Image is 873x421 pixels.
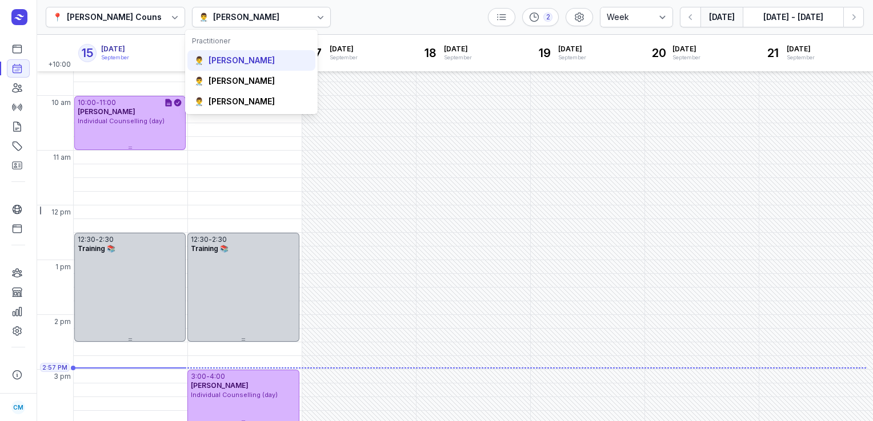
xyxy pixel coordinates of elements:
[210,372,225,381] div: 4:00
[209,75,275,87] div: [PERSON_NAME]
[444,54,472,62] div: September
[96,98,99,107] div: -
[743,7,843,27] button: [DATE] - [DATE]
[444,44,472,54] span: [DATE]
[48,60,73,71] span: +10:00
[209,55,275,66] div: [PERSON_NAME]
[558,54,586,62] div: September
[78,98,96,107] div: 10:00
[672,44,700,54] span: [DATE]
[700,7,743,27] button: [DATE]
[95,235,99,244] div: -
[78,107,135,116] span: [PERSON_NAME]
[99,98,116,107] div: 11:00
[209,96,275,107] div: [PERSON_NAME]
[330,54,358,62] div: September
[101,54,129,62] div: September
[194,96,204,107] div: 👨‍⚕️
[101,44,129,54] span: [DATE]
[330,44,358,54] span: [DATE]
[191,372,206,381] div: 3:00
[194,75,204,87] div: 👨‍⚕️
[213,10,279,24] div: [PERSON_NAME]
[535,44,554,62] div: 19
[543,13,552,22] div: 2
[51,98,71,107] span: 10 am
[650,44,668,62] div: 20
[78,117,165,125] span: Individual Counselling (day)
[206,372,210,381] div: -
[212,235,227,244] div: 2:30
[54,372,71,381] span: 3 pm
[191,381,249,390] span: [PERSON_NAME]
[191,235,209,244] div: 12:30
[78,244,115,253] span: Training 📚
[421,44,439,62] div: 18
[99,235,114,244] div: 2:30
[199,10,209,24] div: 👨‍⚕️
[191,244,229,253] span: Training 📚
[78,44,97,62] div: 15
[764,44,782,62] div: 21
[42,363,67,372] span: 2:57 PM
[51,208,71,217] span: 12 pm
[192,37,311,46] div: Practitioner
[558,44,586,54] span: [DATE]
[672,54,700,62] div: September
[787,44,815,54] span: [DATE]
[13,400,23,414] span: CM
[191,391,278,399] span: Individual Counselling (day)
[53,10,62,24] div: 📍
[67,10,184,24] div: [PERSON_NAME] Counselling
[787,54,815,62] div: September
[209,235,212,244] div: -
[194,55,204,66] div: 👨‍⚕️
[55,262,71,272] span: 1 pm
[54,317,71,326] span: 2 pm
[53,153,71,162] span: 11 am
[78,235,95,244] div: 12:30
